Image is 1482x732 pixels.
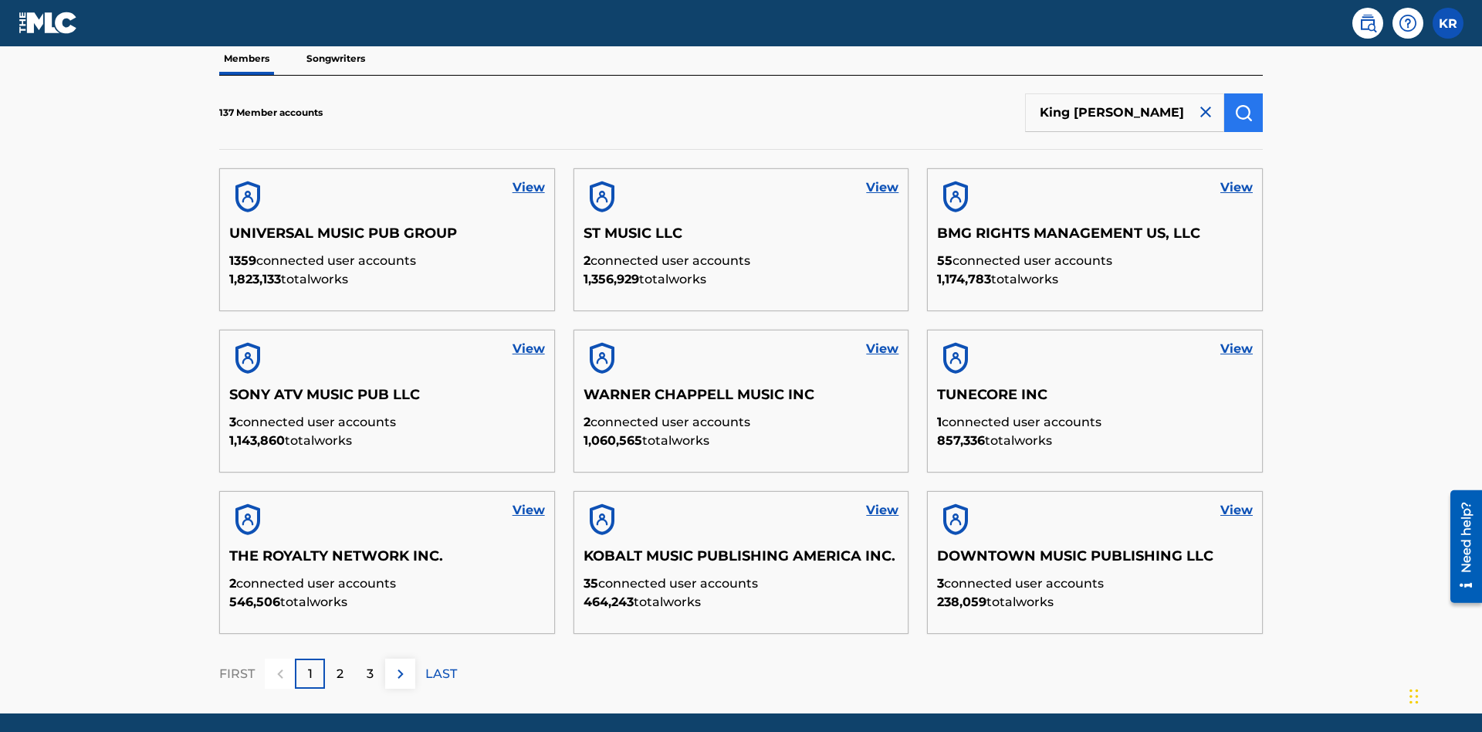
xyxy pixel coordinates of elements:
a: View [866,340,898,358]
p: connected user accounts [937,413,1253,432]
a: View [866,501,898,520]
div: User Menu [1433,8,1463,39]
img: close [1196,103,1215,121]
img: account [229,501,266,538]
p: total works [229,270,545,289]
p: total works [937,593,1253,612]
span: 1,356,929 [584,272,639,286]
a: Public Search [1352,8,1383,39]
p: connected user accounts [937,574,1253,593]
img: right [391,665,410,683]
iframe: Chat Widget [1405,658,1482,732]
p: 3 [367,665,374,683]
span: 1,823,133 [229,272,281,286]
p: 1 [308,665,313,683]
p: 137 Member accounts [219,106,323,120]
p: 2 [337,665,343,683]
p: connected user accounts [584,413,899,432]
p: connected user accounts [229,413,545,432]
a: View [1220,501,1253,520]
span: 55 [937,253,952,268]
p: connected user accounts [229,252,545,270]
img: help [1399,14,1417,32]
h5: DOWNTOWN MUSIC PUBLISHING LLC [937,547,1253,574]
div: Help [1392,8,1423,39]
span: 2 [584,415,590,429]
span: 1,143,860 [229,433,285,448]
img: account [229,340,266,377]
a: View [513,501,545,520]
span: 1359 [229,253,256,268]
img: account [584,340,621,377]
h5: TUNECORE INC [937,386,1253,413]
p: FIRST [219,665,255,683]
p: total works [584,270,899,289]
img: MLC Logo [19,12,78,34]
img: account [584,501,621,538]
p: total works [584,432,899,450]
img: account [584,178,621,215]
span: 3 [937,576,944,591]
span: 857,336 [937,433,985,448]
img: account [937,340,974,377]
h5: KOBALT MUSIC PUBLISHING AMERICA INC. [584,547,899,574]
span: 546,506 [229,595,280,609]
span: 3 [229,415,236,429]
iframe: Resource Center [1439,484,1482,611]
p: LAST [425,665,457,683]
span: 238,059 [937,595,986,609]
h5: UNIVERSAL MUSIC PUB GROUP [229,225,545,252]
p: connected user accounts [584,252,899,270]
p: total works [229,432,545,450]
a: View [513,340,545,358]
h5: BMG RIGHTS MANAGEMENT US, LLC [937,225,1253,252]
p: total works [584,593,899,612]
img: Search Works [1234,103,1253,122]
span: 35 [584,576,598,591]
a: View [1220,340,1253,358]
p: connected user accounts [229,574,545,593]
p: connected user accounts [584,574,899,593]
p: total works [937,432,1253,450]
p: total works [229,593,545,612]
img: account [229,178,266,215]
span: 2 [229,576,236,591]
h5: THE ROYALTY NETWORK INC. [229,547,545,574]
a: View [1220,178,1253,197]
h5: ST MUSIC LLC [584,225,899,252]
img: account [937,501,974,538]
h5: SONY ATV MUSIC PUB LLC [229,386,545,413]
p: connected user accounts [937,252,1253,270]
img: search [1358,14,1377,32]
span: 464,243 [584,595,634,609]
a: View [513,178,545,197]
p: Members [219,42,274,75]
p: Songwriters [302,42,370,75]
a: View [866,178,898,197]
span: 1,060,565 [584,433,642,448]
h5: WARNER CHAPPELL MUSIC INC [584,386,899,413]
p: total works [937,270,1253,289]
div: Drag [1409,673,1419,720]
span: 1,174,783 [937,272,991,286]
input: Search Members [1025,93,1224,132]
span: 1 [937,415,942,429]
span: 2 [584,253,590,268]
img: account [937,178,974,215]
